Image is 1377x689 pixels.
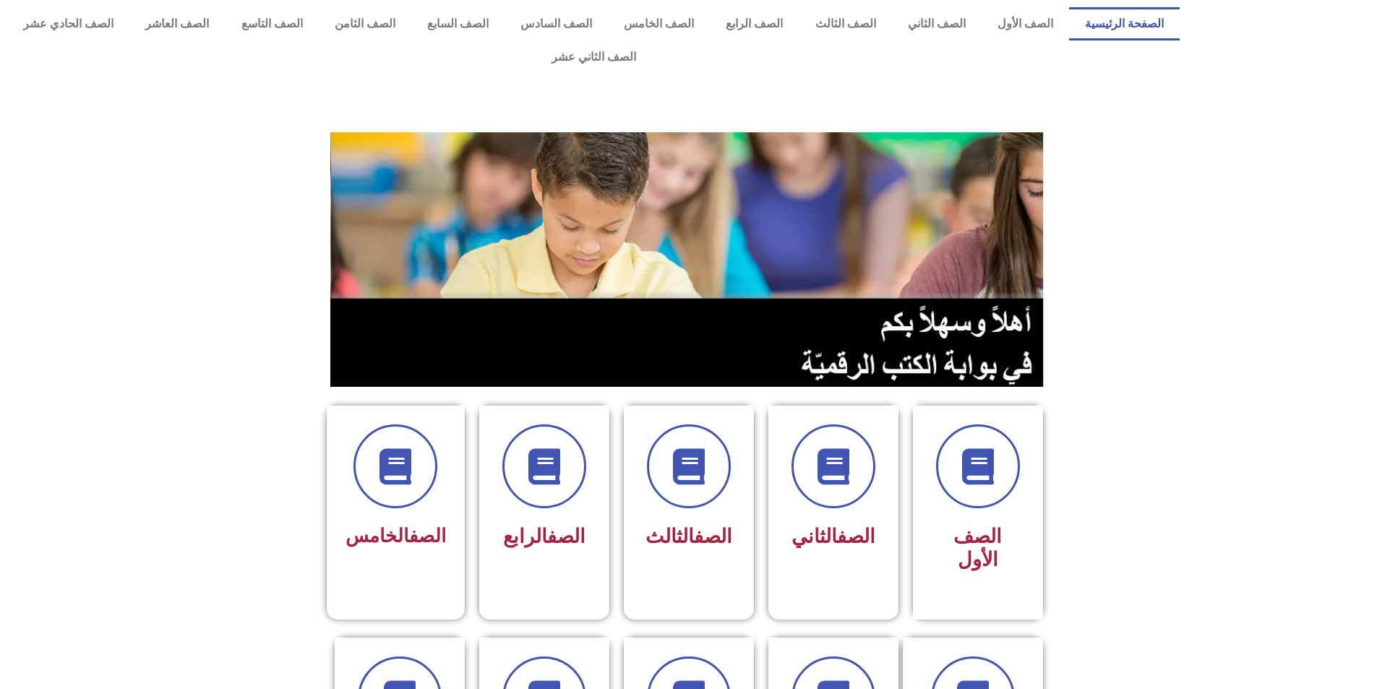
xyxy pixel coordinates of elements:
[710,7,799,40] a: الصف الرابع
[694,525,732,548] a: الصف
[645,525,732,548] span: الثالث
[799,7,891,40] a: الصف الثالث
[225,7,318,40] a: الصف التاسع
[7,7,129,40] a: الصف الحادي عشر
[792,525,875,548] span: الثاني
[346,525,446,547] span: الخامس
[982,7,1069,40] a: الصف الأول
[547,525,585,548] a: الصف
[1069,7,1180,40] a: الصفحة الرئيسية
[129,7,225,40] a: الصف العاشر
[503,525,585,548] span: الرابع
[837,525,875,548] a: الصف
[608,7,710,40] a: الصف الخامس
[953,525,1002,571] span: الصف الأول
[409,525,446,547] a: الصف
[892,7,982,40] a: الصف الثاني
[505,7,608,40] a: الصف السادس
[7,40,1180,74] a: الصف الثاني عشر
[411,7,505,40] a: الصف السابع
[319,7,411,40] a: الصف الثامن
